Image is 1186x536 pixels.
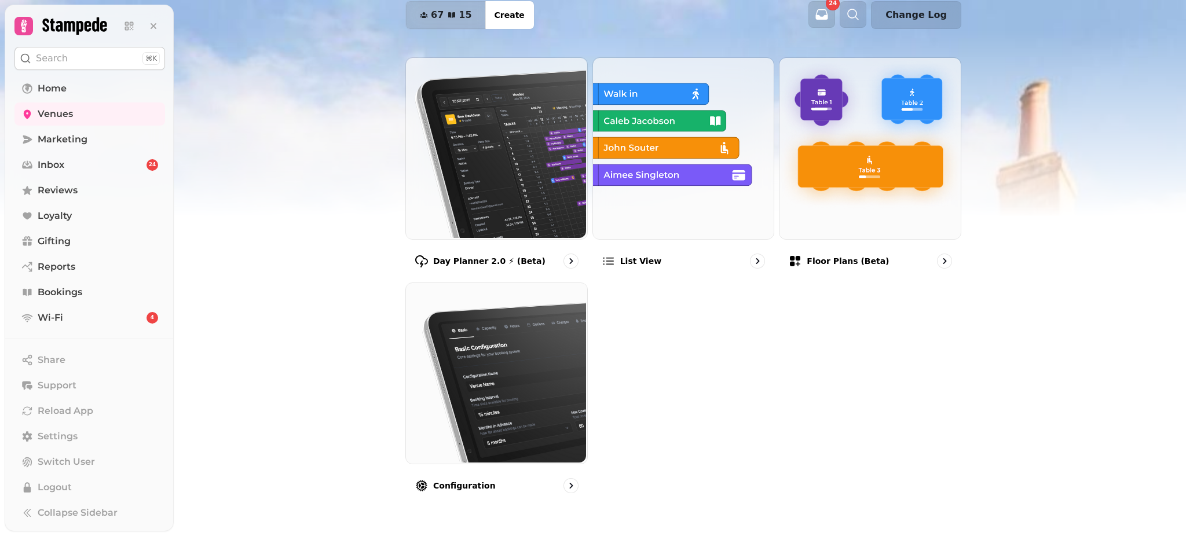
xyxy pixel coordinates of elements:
span: Bookings [38,285,82,299]
a: Reviews [14,179,165,202]
span: 4 [151,314,154,322]
span: 67 [431,10,444,20]
a: Gifting [14,230,165,253]
span: Reviews [38,183,78,197]
img: Day Planner 2.0 ⚡ (Beta) [405,57,586,238]
span: Switch User [38,455,95,469]
span: Loyalty [38,209,72,223]
a: Wi-Fi4 [14,306,165,329]
span: Wi-Fi [38,311,63,325]
span: Reports [38,260,75,274]
a: ConfigurationConfiguration [405,282,588,503]
span: Marketing [38,133,87,146]
p: Configuration [433,480,496,491]
span: Home [38,82,67,96]
p: List view [620,255,661,267]
span: Support [38,379,76,392]
button: Search⌘K [14,47,165,70]
a: Floor Plans (beta)Floor Plans (beta) [779,57,961,278]
p: Search [36,52,68,65]
button: Create [485,1,534,29]
button: Change Log [871,1,961,29]
div: ⌘K [142,52,160,65]
button: Collapse Sidebar [14,501,165,524]
button: Share [14,348,165,372]
a: Inbox24 [14,153,165,177]
span: 24 [149,161,156,169]
svg: go to [939,255,950,267]
span: Share [38,353,65,367]
span: 15 [459,10,471,20]
span: Create [495,11,525,19]
img: List view [592,57,773,238]
button: Switch User [14,450,165,473]
span: Venues [38,107,73,121]
a: Venues [14,102,165,126]
a: Loyalty [14,204,165,227]
span: Inbox [38,158,64,172]
span: Reload App [38,404,93,418]
svg: go to [752,255,763,267]
p: Day Planner 2.0 ⚡ (Beta) [433,255,546,267]
img: Configuration [405,282,586,463]
span: Settings [38,429,78,443]
a: List viewList view [592,57,775,278]
a: Bookings [14,281,165,304]
a: Settings [14,425,165,448]
a: Home [14,77,165,100]
img: Floor Plans (beta) [778,57,960,238]
p: Floor Plans (beta) [807,255,889,267]
svg: go to [565,480,577,491]
a: Marketing [14,128,165,151]
span: Collapse Sidebar [38,506,118,520]
a: Reports [14,255,165,278]
span: Change Log [885,10,947,20]
button: Support [14,374,165,397]
button: Reload App [14,399,165,423]
a: Day Planner 2.0 ⚡ (Beta)Day Planner 2.0 ⚡ (Beta) [405,57,588,278]
button: 6715 [406,1,486,29]
span: 24 [829,1,837,6]
svg: go to [565,255,577,267]
button: Logout [14,476,165,499]
span: Logout [38,480,72,494]
span: Gifting [38,234,71,248]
